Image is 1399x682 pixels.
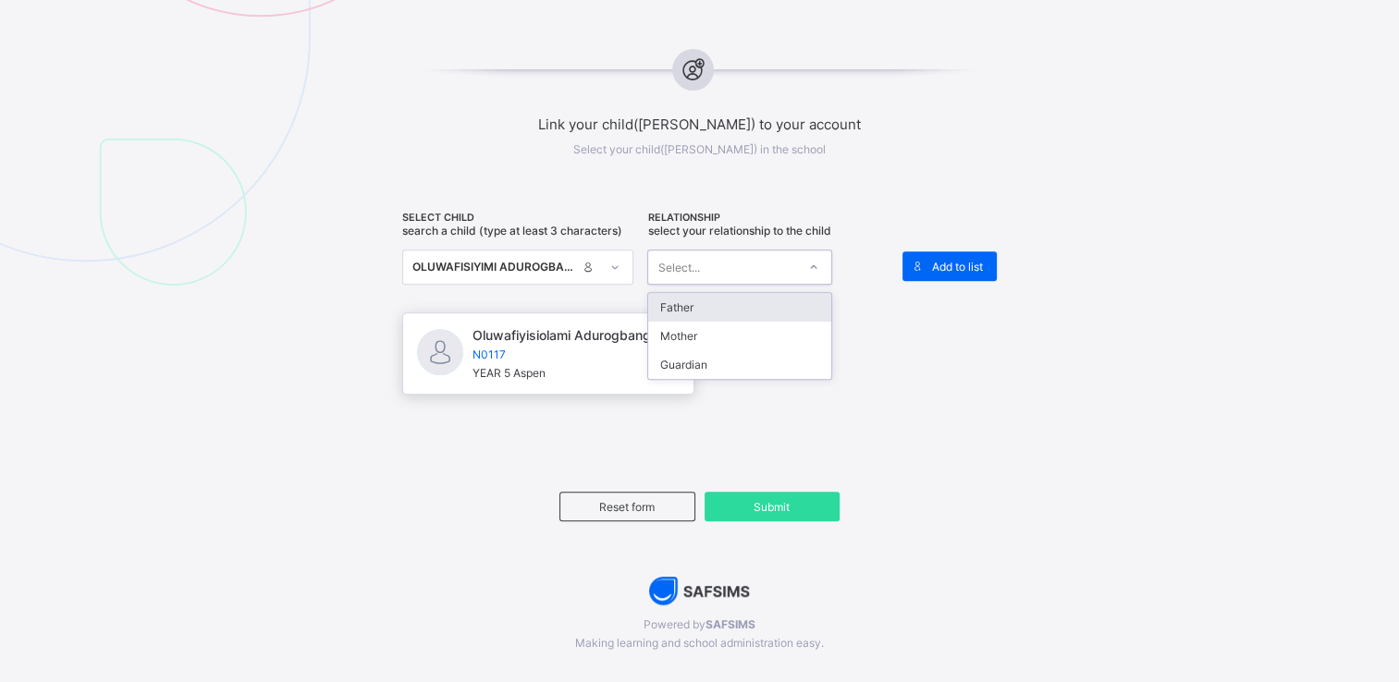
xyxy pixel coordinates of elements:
div: Select... [657,250,699,285]
span: N0117 [472,347,667,361]
div: OLUWAFISIYIMI ADUROGBANGBA ITEOLUWAKIISHI [412,258,576,276]
span: Oluwafiyisiolami Adurogbangba [472,327,667,343]
b: SAFSIMS [706,617,755,631]
div: Mother [648,322,831,350]
span: RELATIONSHIP [647,212,884,224]
span: YEAR 5 Aspen [472,366,546,380]
span: Add to list [932,260,983,274]
span: Submit [718,500,826,514]
span: Making learning and school administration easy. [350,636,1049,650]
span: Powered by [350,617,1049,631]
div: Guardian [648,350,831,379]
span: Select your relationship to the child [647,224,830,237]
span: Reset form [574,500,680,514]
span: Search a child (type at least 3 characters) [402,224,622,237]
div: Father [648,293,831,322]
span: SELECT CHILD [402,212,639,224]
span: Select your child([PERSON_NAME]) in the school [573,142,826,156]
img: AdK1DDW6R+oPwAAAABJRU5ErkJggg== [649,577,750,605]
span: Link your child([PERSON_NAME]) to your account [350,116,1049,133]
